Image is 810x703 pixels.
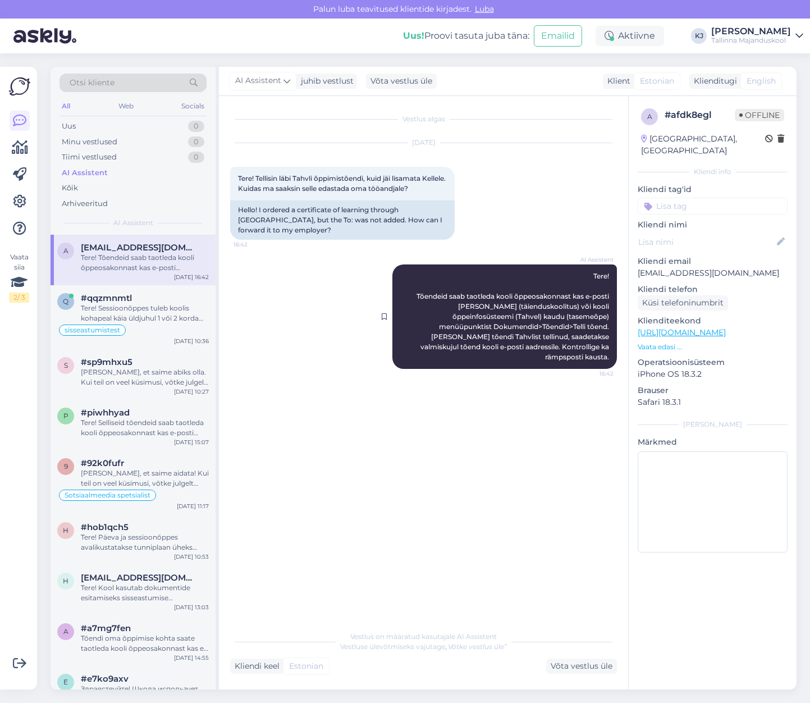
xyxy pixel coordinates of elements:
p: Kliendi nimi [638,219,788,231]
div: juhib vestlust [296,75,354,87]
a: [URL][DOMAIN_NAME] [638,327,726,337]
span: AI Assistent [235,75,281,87]
div: Arhiveeritud [62,198,108,209]
div: 0 [188,152,204,163]
div: Tere! Tõendeid saab taotleda kooli õppeosakonnast kas e-posti [PERSON_NAME] (täienduskoolitus) võ... [81,253,209,273]
div: 0 [188,136,204,148]
span: a [63,627,68,636]
p: Klienditeekond [638,315,788,327]
div: 0 [188,121,204,132]
div: [DATE] 10:27 [174,387,209,396]
div: Tere! Päeva ja sessioonõppes avalikustatakse tunniplaan üheks sessiooniks [PERSON_NAME] nädalat e... [81,532,209,553]
div: [DATE] 11:17 [177,502,209,510]
div: [PERSON_NAME], et saime aidata! Kui teil on veel küsimusi, võtke julgelt ühendust. [81,468,209,489]
span: Vestlus on määratud kasutajale AI Assistent [350,632,497,641]
div: Aktiivne [596,26,664,46]
span: Estonian [640,75,674,87]
span: #a7mg7fen [81,623,131,633]
div: Võta vestlus üle [546,659,617,674]
div: Tallinna Majanduskool [711,36,791,45]
div: Tiimi vestlused [62,152,117,163]
div: Socials [179,99,207,113]
div: [PERSON_NAME], et saime abiks olla. Kui teil on veel küsimusi, võtke julgelt ühendust! [81,367,209,387]
p: Kliendi telefon [638,284,788,295]
div: Vaata siia [9,252,29,303]
div: Vestlus algas [230,114,617,124]
div: # afdk8egl [665,108,735,122]
i: „Võtke vestlus üle” [445,642,507,651]
div: Klient [603,75,630,87]
input: Lisa nimi [638,236,775,248]
span: a [647,112,652,121]
div: Kõik [62,182,78,194]
span: Offline [735,109,784,121]
div: Web [116,99,136,113]
p: Operatsioonisüsteem [638,357,788,368]
div: Minu vestlused [62,136,117,148]
div: Klienditugi [689,75,737,87]
div: 2 / 3 [9,293,29,303]
p: Vaata edasi ... [638,342,788,352]
span: Tere! Tellisin läbi Tahvli õppimistõendi, kuid jäi lisamata Kellele. Kuidas ma saaksin selle edas... [238,174,447,193]
p: Kliendi tag'id [638,184,788,195]
span: #e7ko9axv [81,674,129,684]
span: #92k0fufr [81,458,124,468]
span: sisseastumistest [65,327,120,334]
div: Hello! I ordered a certificate of learning through [GEOGRAPHIC_DATA], but the To: was not added. ... [230,200,455,240]
span: henri.aljand3@gmail.com [81,573,198,583]
span: 16:42 [571,369,614,378]
span: a [63,246,68,255]
div: KJ [691,28,707,44]
span: q [63,297,68,305]
div: Tere! Selliseid tõendeid saab taotleda kooli õppeosakonnast kas e-posti [PERSON_NAME] (täiendusko... [81,418,209,438]
div: [DATE] 14:55 [174,654,209,662]
span: h [63,526,68,535]
span: Luba [472,4,497,14]
div: [PERSON_NAME] [711,27,791,36]
span: Vestluse ülevõtmiseks vajutage [340,642,507,651]
div: [DATE] 10:36 [174,337,209,345]
p: Märkmed [638,436,788,448]
div: [GEOGRAPHIC_DATA], [GEOGRAPHIC_DATA] [641,133,765,157]
span: #hob1qch5 [81,522,129,532]
span: Otsi kliente [70,77,115,89]
div: Võta vestlus üle [366,74,437,89]
p: Safari 18.3.1 [638,396,788,408]
div: Tere! Kool kasutab dokumentide esitamiseks sisseastumise infosüsteemi SAIS. Avalduse saate esitad... [81,583,209,603]
span: p [63,412,68,420]
span: e [63,678,68,686]
div: Tõendi oma õppimise kohta saate taotleda kooli õppeosakonnast kas e-posti [PERSON_NAME] (täiendus... [81,633,209,654]
input: Lisa tag [638,198,788,214]
div: [DATE] 16:42 [174,273,209,281]
button: Emailid [534,25,582,47]
span: #sp9mhxu5 [81,357,132,367]
span: s [64,361,68,369]
span: AI Assistent [571,255,614,264]
span: h [63,577,68,585]
span: #qqzmnmtl [81,293,132,303]
p: Brauser [638,385,788,396]
b: Uus! [403,30,424,41]
span: Sotsiaalmeedia spetsialist [65,492,150,499]
span: Tere! Tõendeid saab taotleda kooli õppeosakonnast kas e-posti [PERSON_NAME] (täienduskoolitus) võ... [417,272,611,361]
div: [DATE] 15:07 [174,438,209,446]
span: anni.lillepalu@tmk.edu.ee [81,243,198,253]
div: Proovi tasuta juba täna: [403,29,529,43]
div: AI Assistent [62,167,108,179]
span: Estonian [289,660,323,672]
div: Kliendi keel [230,660,280,672]
div: [DATE] 10:53 [174,553,209,561]
img: Askly Logo [9,76,30,97]
div: All [60,99,72,113]
div: Tere! Sessioonõppes tuleb koolis kohapeal käia üldjuhul 1 või 2 korda kuus kokku kuni kaheksal õp... [81,303,209,323]
div: [PERSON_NAME] [638,419,788,430]
span: 9 [64,462,68,471]
div: Küsi telefoninumbrit [638,295,728,311]
span: #piwhhyad [81,408,130,418]
span: 16:42 [234,240,276,249]
span: English [747,75,776,87]
div: [DATE] 13:03 [174,603,209,611]
div: Uus [62,121,76,132]
span: AI Assistent [113,218,153,228]
p: iPhone OS 18.3.2 [638,368,788,380]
